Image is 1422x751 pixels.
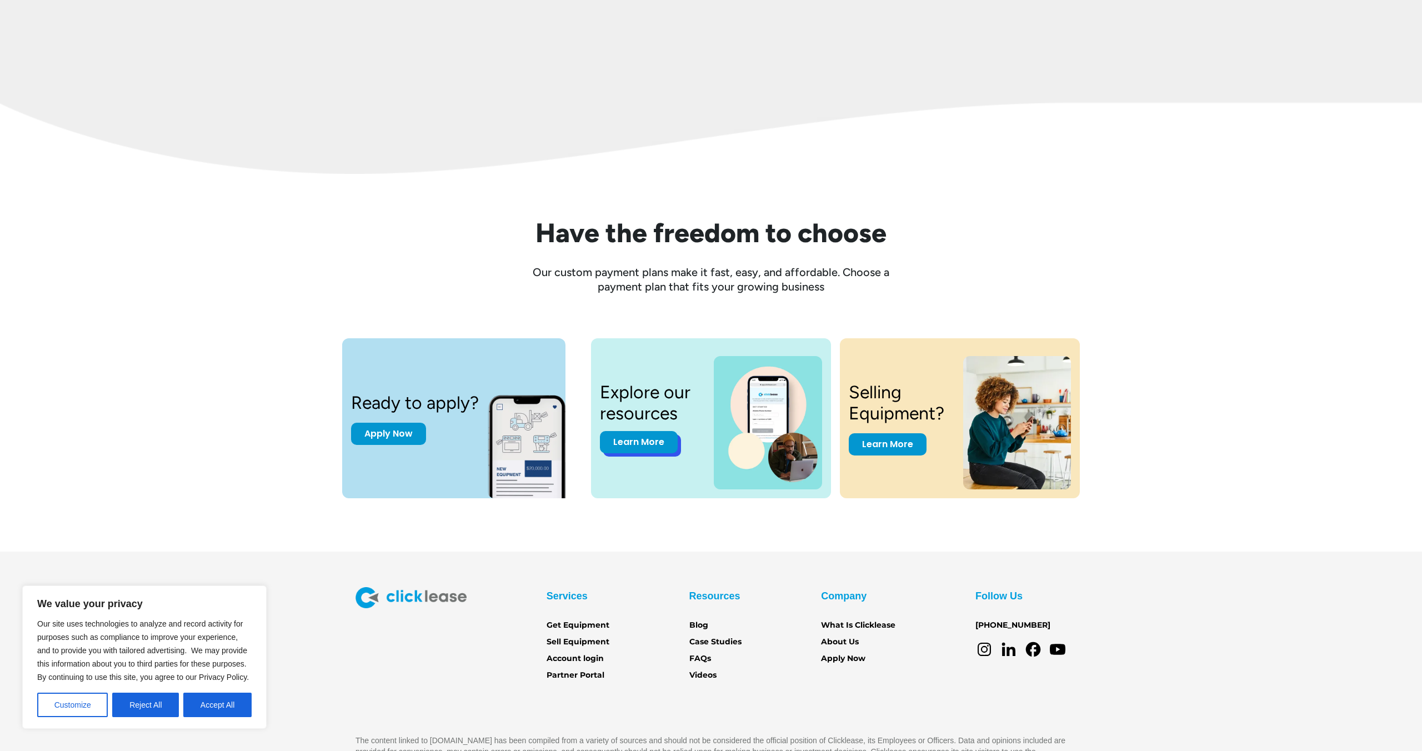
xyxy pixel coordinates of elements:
h3: Explore our resources [600,382,700,424]
a: Apply Now [351,423,426,445]
div: Our custom payment plans make it fast, easy, and affordable. Choose a payment plan that fits your... [517,265,905,294]
a: FAQs [689,653,711,665]
a: Sell Equipment [547,636,609,648]
a: What Is Clicklease [821,619,895,632]
div: Services [547,587,588,605]
img: a photo of a man on a laptop and a cell phone [714,356,822,489]
h2: Have the freedom to choose [355,218,1066,248]
a: Partner Portal [547,669,604,682]
a: Get Equipment [547,619,609,632]
div: Resources [689,587,740,605]
a: Account login [547,653,604,665]
div: We value your privacy [22,585,267,729]
button: Reject All [112,693,179,717]
div: Company [821,587,867,605]
a: Case Studies [689,636,742,648]
a: Blog [689,619,708,632]
a: [PHONE_NUMBER] [975,619,1050,632]
p: We value your privacy [37,597,252,610]
div: Follow Us [975,587,1023,605]
a: Apply Now [821,653,865,665]
img: New equipment quote on the screen of a smart phone [488,383,585,498]
button: Accept All [183,693,252,717]
a: Videos [689,669,717,682]
button: Customize [37,693,108,717]
span: Our site uses technologies to analyze and record activity for purposes such as compliance to impr... [37,619,249,682]
a: Learn More [600,431,678,453]
a: Learn More [849,433,927,455]
img: Clicklease logo [355,587,467,608]
h3: Selling Equipment? [849,382,950,424]
a: About Us [821,636,859,648]
img: a woman sitting on a stool looking at her cell phone [963,356,1071,489]
h3: Ready to apply? [351,392,479,413]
